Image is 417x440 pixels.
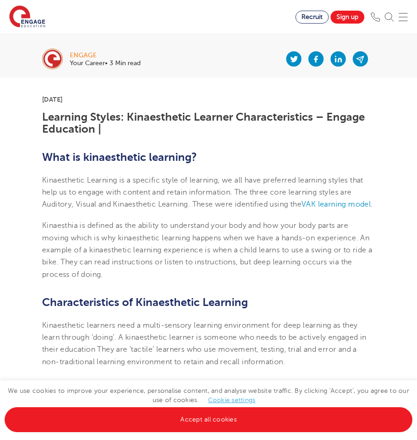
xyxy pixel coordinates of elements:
img: Engage Education [9,6,45,29]
p: [DATE] [42,96,375,103]
span: . [371,200,373,208]
span: Kinaesthetic learners need a multi-sensory learning environment for deep learning as they learn t... [42,321,367,366]
span: Recruit [301,13,323,20]
a: VAK learning model [301,200,371,208]
a: Cookie settings [208,397,256,403]
div: engage [70,52,141,59]
img: Mobile Menu [399,12,408,22]
span: These were identified using the [192,200,301,208]
span: inaesthetic learning happens when we have a hands-on experience. An example of a kinaesthetic lea... [42,234,372,279]
a: Recruit [295,11,329,24]
p: Your Career• 3 Min read [70,60,141,67]
a: Sign up [331,11,364,24]
b: Characteristics of Kinaesthetic Learning [42,296,248,309]
span: We use cookies to improve your experience, personalise content, and analyse website traffic. By c... [5,387,412,423]
span: Kinaesthetic Learning is a specific style of learning, we all have preferred learning styles that... [42,176,363,209]
h1: Learning Styles: Kinaesthetic Learner Characteristics – Engage Education | [42,111,375,135]
span: Kinaesthia is defined as the ability to understand your body and how your body parts are moving w... [42,221,348,242]
h2: What is kinaesthetic learning? [42,149,375,165]
a: Accept all cookies [5,407,412,432]
img: Search [385,12,394,22]
img: Phone [371,12,380,22]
